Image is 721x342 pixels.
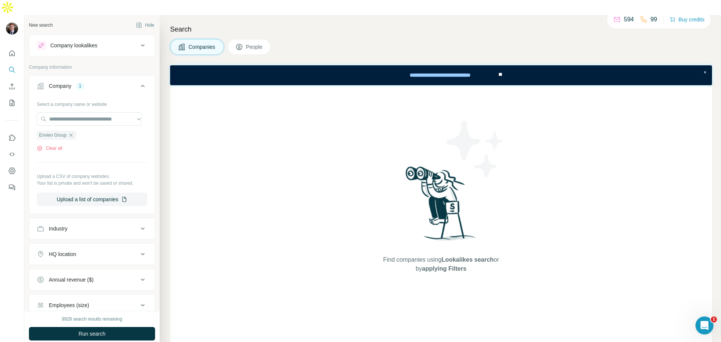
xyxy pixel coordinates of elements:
[29,327,155,340] button: Run search
[39,132,66,139] span: Envien Group
[422,265,466,272] span: applying Filters
[29,271,155,289] button: Annual revenue ($)
[29,77,155,98] button: Company1
[6,80,18,93] button: Enrich CSV
[29,22,53,29] div: New search
[6,131,18,145] button: Use Surfe on LinkedIn
[29,36,155,54] button: Company lookalikes
[441,115,509,183] img: Surfe Illustration - Stars
[6,23,18,35] img: Avatar
[37,98,147,108] div: Select a company name or website
[6,164,18,178] button: Dashboard
[49,250,76,258] div: HQ location
[695,316,713,334] iframe: Intercom live chat
[170,24,712,35] h4: Search
[37,180,147,187] p: Your list is private and won't be saved or shared.
[49,225,68,232] div: Industry
[29,245,155,263] button: HQ location
[381,255,501,273] span: Find companies using or by
[442,256,494,263] span: Lookalikes search
[131,20,160,31] button: Hide
[6,47,18,60] button: Quick start
[6,96,18,110] button: My lists
[49,82,71,90] div: Company
[624,15,634,24] p: 594
[29,296,155,314] button: Employees (size)
[49,276,94,283] div: Annual revenue ($)
[29,64,155,71] p: Company information
[76,83,84,89] div: 1
[670,14,704,25] button: Buy credits
[37,193,147,206] button: Upload a list of companies
[6,181,18,194] button: Feedback
[29,220,155,238] button: Industry
[6,63,18,77] button: Search
[650,15,657,24] p: 99
[37,173,147,180] p: Upload a CSV of company websites.
[189,43,216,51] span: Companies
[246,43,263,51] span: People
[37,145,62,152] button: Clear all
[170,65,712,85] iframe: Banner
[6,148,18,161] button: Use Surfe API
[711,316,717,322] span: 1
[402,164,480,248] img: Surfe Illustration - Woman searching with binoculars
[50,42,97,49] div: Company lookalikes
[49,301,89,309] div: Employees (size)
[78,330,106,337] span: Run search
[62,316,122,322] div: 9928 search results remaining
